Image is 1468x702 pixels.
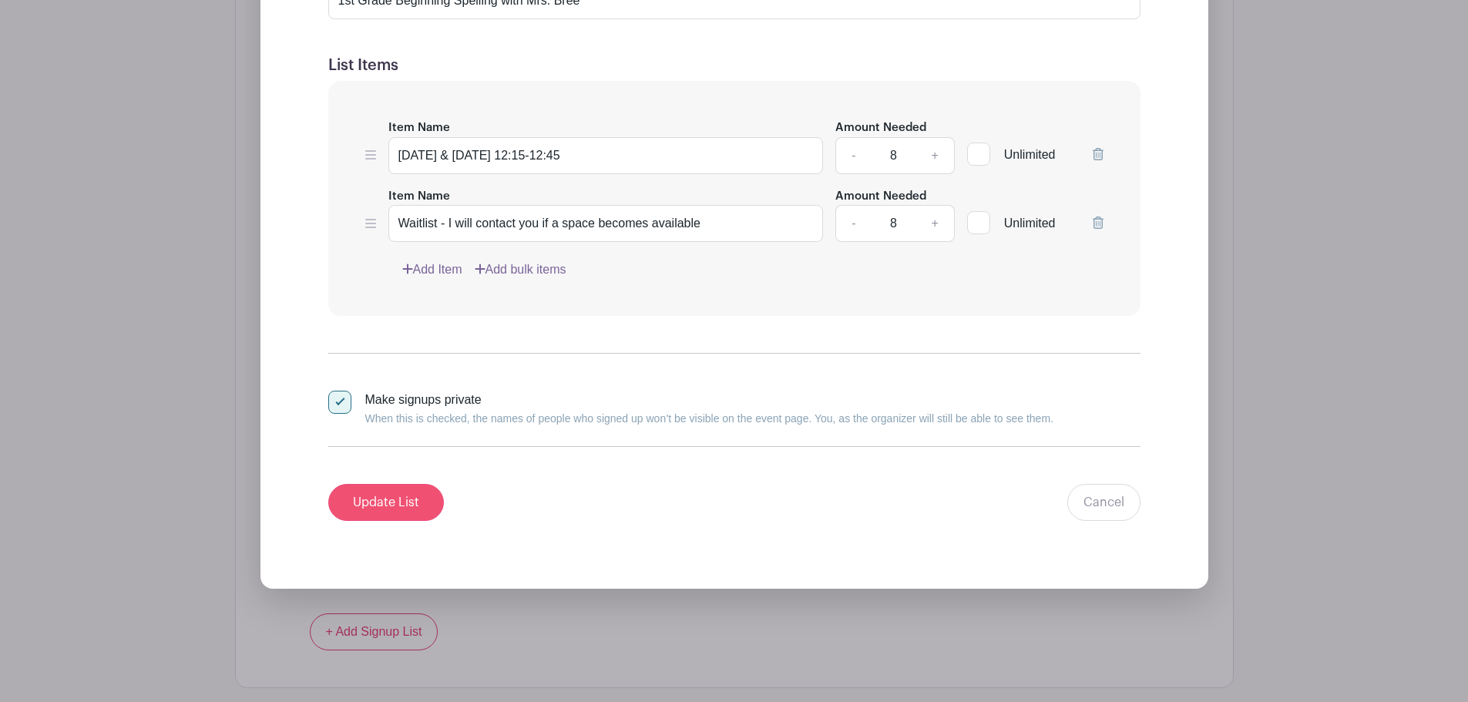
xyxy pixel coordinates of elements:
[365,412,1053,425] small: When this is checked, the names of people who signed up won’t be visible on the event page. You, ...
[835,119,926,137] label: Amount Needed
[328,56,1140,75] h5: List Items
[835,188,926,206] label: Amount Needed
[475,260,566,279] a: Add bulk items
[835,205,871,242] a: -
[1004,217,1056,230] span: Unlimited
[388,119,450,137] label: Item Name
[388,205,824,242] input: e.g. Snacks or Check-in Attendees
[365,391,1053,428] div: Make signups private
[915,137,954,174] a: +
[388,188,450,206] label: Item Name
[915,205,954,242] a: +
[1004,148,1056,161] span: Unlimited
[835,137,871,174] a: -
[328,484,444,521] input: Update List
[402,260,462,279] a: Add Item
[388,137,824,174] input: e.g. Snacks or Check-in Attendees
[1067,484,1140,521] a: Cancel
